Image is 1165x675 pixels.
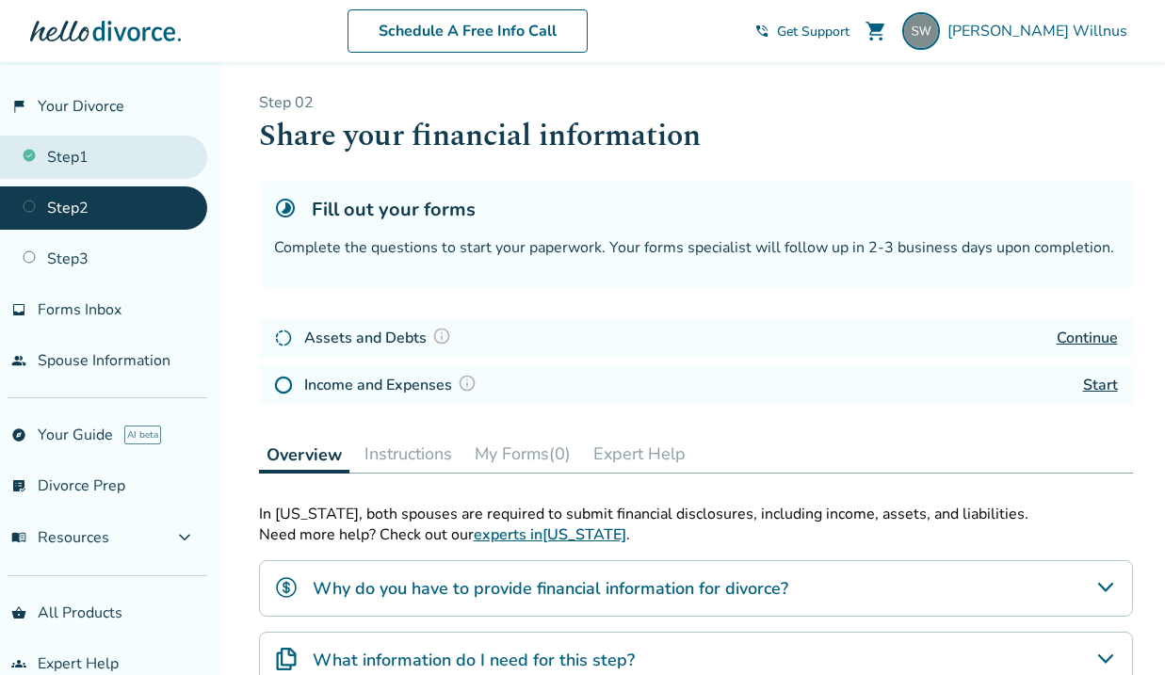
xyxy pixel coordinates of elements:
h4: Why do you have to provide financial information for divorce? [313,576,788,601]
h4: Income and Expenses [304,373,482,397]
button: Expert Help [586,435,693,473]
img: shwrx1@gmail.com [902,12,940,50]
img: Question Mark [458,374,477,393]
img: What information do I need for this step? [275,648,298,670]
iframe: Chat Widget [1071,585,1165,675]
span: AI beta [124,426,161,444]
span: groups [11,656,26,671]
h1: Share your financial information [259,113,1133,159]
a: experts in[US_STATE] [474,524,626,545]
span: expand_more [173,526,196,549]
span: Get Support [777,23,849,40]
span: [PERSON_NAME] Willnus [947,21,1135,41]
div: In [US_STATE], both spouses are required to submit financial disclosures, including income, asset... [259,504,1133,524]
span: menu_book [11,530,26,545]
span: people [11,353,26,368]
span: Forms Inbox [38,299,121,320]
span: explore [11,427,26,442]
img: Question Mark [432,327,451,346]
h5: Fill out your forms [312,197,476,222]
div: Why do you have to provide financial information for divorce? [259,560,1133,617]
img: In Progress [274,329,293,347]
span: phone_in_talk [754,24,769,39]
span: shopping_basket [11,605,26,620]
button: Instructions [357,435,460,473]
p: Step 0 2 [259,92,1133,113]
h4: What information do I need for this step? [313,648,635,672]
p: Need more help? Check out our . [259,524,1133,545]
span: list_alt_check [11,478,26,493]
span: inbox [11,302,26,317]
a: phone_in_talkGet Support [754,23,849,40]
button: My Forms(0) [467,435,578,473]
span: shopping_cart [865,20,887,42]
a: Schedule A Free Info Call [348,9,588,53]
span: Resources [11,527,109,548]
div: Complete the questions to start your paperwork. Your forms specialist will follow up in 2-3 busin... [274,237,1118,258]
span: flag_2 [11,99,26,114]
img: Not Started [274,376,293,394]
h4: Assets and Debts [304,326,457,350]
a: Start [1083,375,1118,395]
img: Why do you have to provide financial information for divorce? [275,576,298,599]
button: Overview [259,435,349,474]
a: Continue [1057,328,1118,348]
